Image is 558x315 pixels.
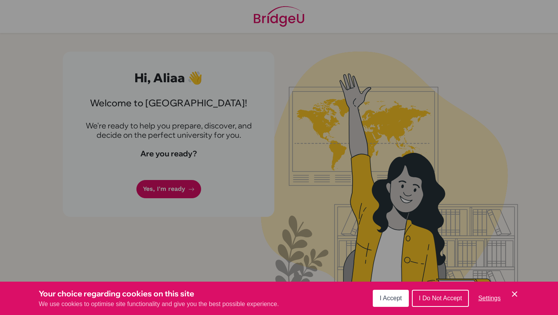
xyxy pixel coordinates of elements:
button: I Accept [373,290,409,307]
button: I Do Not Accept [412,290,469,307]
span: I Do Not Accept [419,295,462,301]
h3: Your choice regarding cookies on this site [39,288,279,299]
p: We use cookies to optimise site functionality and give you the best possible experience. [39,299,279,309]
span: I Accept [380,295,402,301]
span: Settings [478,295,501,301]
button: Save and close [510,289,519,299]
button: Settings [472,291,507,306]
